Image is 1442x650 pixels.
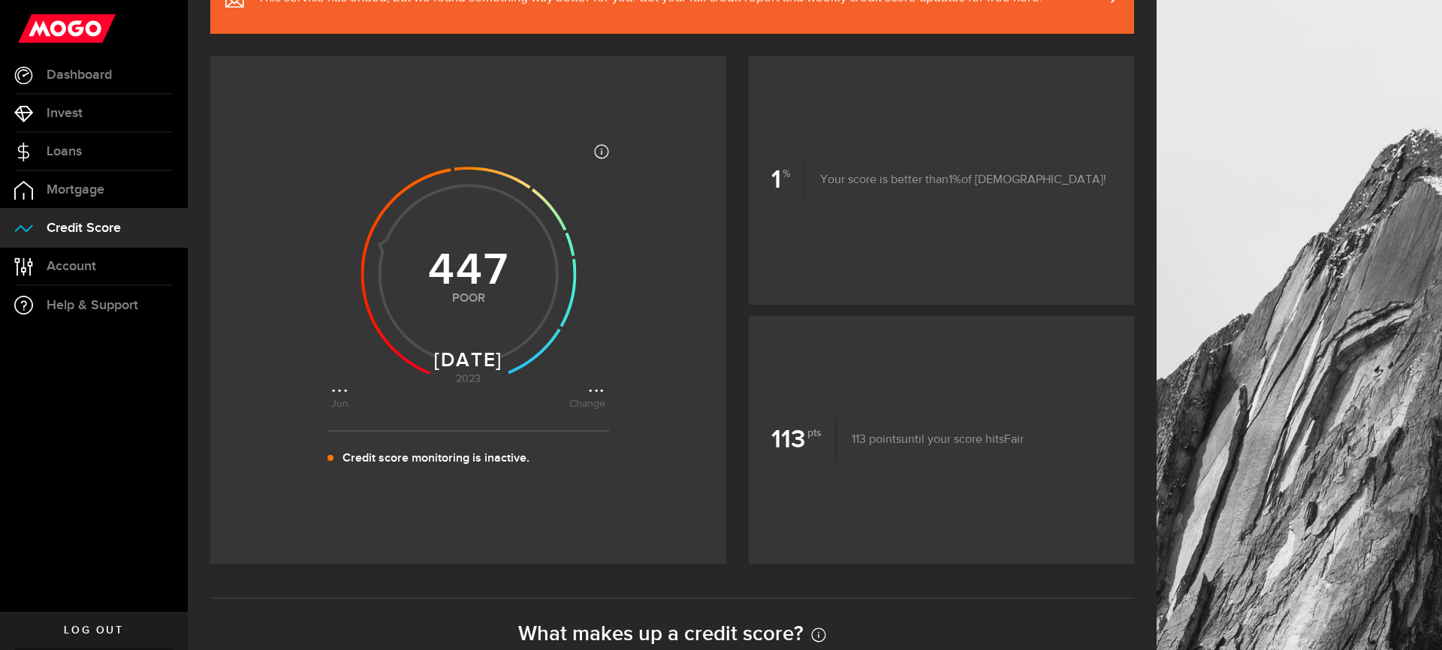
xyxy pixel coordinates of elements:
[805,171,1106,189] p: Your score is better than of [DEMOGRAPHIC_DATA]!
[47,299,138,312] span: Help & Support
[64,625,123,636] span: Log out
[47,107,83,120] span: Invest
[47,183,104,197] span: Mortgage
[47,68,112,82] span: Dashboard
[342,450,529,468] p: Credit score monitoring is inactive.
[852,434,901,446] span: 113 points
[47,145,82,158] span: Loans
[1004,434,1024,446] span: Fair
[837,431,1024,449] p: until your score hits
[210,621,1134,646] h2: What makes up a credit score?
[771,160,805,200] b: 1
[47,221,121,235] span: Credit Score
[949,174,961,186] span: 1
[771,420,837,460] b: 113
[12,6,57,51] button: Open LiveChat chat widget
[47,260,96,273] span: Account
